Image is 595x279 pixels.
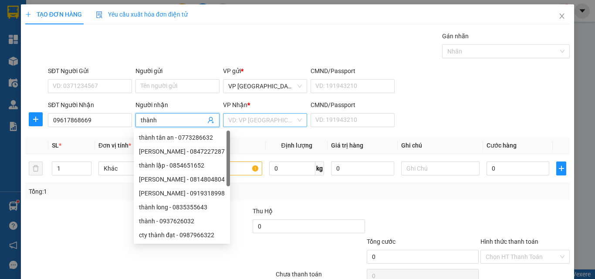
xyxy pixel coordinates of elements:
span: Thu Hộ [253,208,273,215]
div: SĐT Người Nhận [48,100,132,110]
div: bá thành - 0814804804 [134,172,230,186]
button: plus [29,112,43,126]
span: Đơn vị tính [98,142,131,149]
span: plus [29,116,42,123]
div: thành long - 0835355643 [134,200,230,214]
li: [STREET_ADDRESS][PERSON_NAME] [4,19,166,41]
div: SĐT Người Gửi [48,66,132,76]
div: thành tân an - 0773286632 [139,133,225,142]
button: Close [550,4,574,29]
img: icon [96,11,103,18]
span: SL [52,142,59,149]
span: Tổng cước [367,238,396,245]
span: VP Nhận [223,101,247,108]
span: phone [50,43,57,50]
span: environment [50,21,57,28]
th: Ghi chú [398,137,483,154]
div: [PERSON_NAME] - 0847227287 [139,147,225,156]
div: thành long - 0835355643 [139,202,225,212]
span: user-add [207,117,214,124]
div: Người gửi [135,66,220,76]
div: lê thành tâm - 0919318998 [134,186,230,200]
div: cty thành đạt - 0987966322 [134,228,230,242]
div: cty thành đạt - 0987966322 [139,230,225,240]
div: [PERSON_NAME] - 0919318998 [139,188,225,198]
span: close [558,13,565,20]
span: plus [557,165,566,172]
div: thành - 0937626032 [139,216,225,226]
input: 0 [331,161,394,175]
span: kg [315,161,324,175]
span: plus [25,11,31,17]
span: Định lượng [281,142,312,149]
div: Người nhận [135,100,220,110]
span: VP Sài Gòn [228,80,302,93]
span: TẠO ĐƠN HÀNG [25,11,82,18]
b: GỬI : VP [GEOGRAPHIC_DATA] [4,65,170,79]
div: CMND/Passport [311,100,395,110]
span: Yêu cầu xuất hóa đơn điện tử [96,11,188,18]
b: TRÍ NHÂN [50,6,94,17]
div: NGUYỄN THÀNH RỚT - 0847227287 [134,145,230,158]
div: Tổng: 1 [29,187,230,196]
input: Ghi Chú [401,161,480,175]
label: Gán nhãn [442,33,469,40]
span: Cước hàng [487,142,517,149]
div: thành lập - 0854651652 [139,161,225,170]
div: thành lập - 0854651652 [134,158,230,172]
div: thành tân an - 0773286632 [134,131,230,145]
span: Khác [104,162,172,175]
div: VP gửi [223,66,307,76]
div: [PERSON_NAME] - 0814804804 [139,175,225,184]
span: Giá trị hàng [331,142,363,149]
li: 0983 44 7777 [4,41,166,52]
button: plus [556,161,566,175]
div: CMND/Passport [311,66,395,76]
div: thành - 0937626032 [134,214,230,228]
label: Hình thức thanh toán [480,238,538,245]
button: delete [29,161,43,175]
